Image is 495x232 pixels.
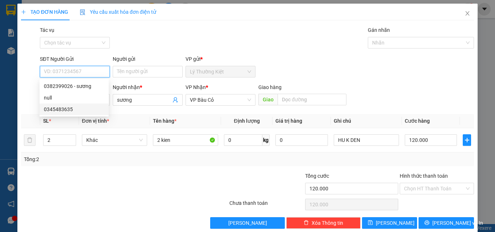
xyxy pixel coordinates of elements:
[6,24,64,32] div: HÙNG
[172,97,178,103] span: user-add
[153,134,218,146] input: VD: Bàn, Ghế
[113,83,183,91] div: Người nhận
[258,94,278,105] span: Giao
[463,137,471,143] span: plus
[68,48,78,56] span: CC :
[69,24,128,34] div: 0983333547
[465,10,470,16] span: close
[432,219,483,227] span: [PERSON_NAME] và In
[40,55,110,63] div: SĐT Người Gửi
[69,15,128,24] div: HƯNG
[80,9,156,15] span: Yêu cầu xuất hóa đơn điện tử
[39,104,109,115] div: 0345483635
[262,134,270,146] span: kg
[463,134,471,146] button: plus
[153,118,176,124] span: Tên hàng
[39,92,109,104] div: null
[86,135,143,145] span: Khác
[6,7,17,14] span: Gửi:
[275,134,328,146] input: 0
[44,94,104,102] div: null
[44,82,104,90] div: 0382399026 - sương
[368,220,373,226] span: save
[43,118,49,124] span: SL
[400,173,448,179] label: Hình thức thanh toán
[258,84,282,90] span: Giao hàng
[312,219,343,227] span: Xóa Thông tin
[305,173,329,179] span: Tổng cước
[80,9,86,15] img: icon
[6,32,64,42] div: 0977569080
[424,220,429,226] span: printer
[234,118,259,124] span: Định lượng
[24,134,36,146] button: delete
[362,217,417,229] button: save[PERSON_NAME]
[304,220,309,226] span: delete
[275,118,302,124] span: Giá trị hàng
[24,155,192,163] div: Tổng: 2
[82,118,109,124] span: Đơn vị tính
[376,219,415,227] span: [PERSON_NAME]
[113,55,183,63] div: Người gửi
[6,6,64,24] div: Lý Thường Kiệt
[228,219,267,227] span: [PERSON_NAME]
[229,199,304,212] div: Chưa thanh toán
[40,27,54,33] label: Tác vụ
[21,9,26,14] span: plus
[405,118,430,124] span: Cước hàng
[419,217,474,229] button: printer[PERSON_NAME] và In
[186,84,206,90] span: VP Nhận
[68,47,128,57] div: 30.000
[69,7,87,14] span: Nhận:
[210,217,284,229] button: [PERSON_NAME]
[278,94,346,105] input: Dọc đường
[190,94,251,105] span: VP Bàu Cỏ
[190,66,251,77] span: Lý Thường Kiệt
[334,134,399,146] input: Ghi Chú
[21,9,68,15] span: TẠO ĐƠN HÀNG
[39,80,109,92] div: 0382399026 - sương
[286,217,361,229] button: deleteXóa Thông tin
[331,114,402,128] th: Ghi chú
[186,55,255,63] div: VP gửi
[44,105,104,113] div: 0345483635
[69,6,128,15] div: Bàu Đồn
[457,4,478,24] button: Close
[368,27,390,33] label: Gán nhãn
